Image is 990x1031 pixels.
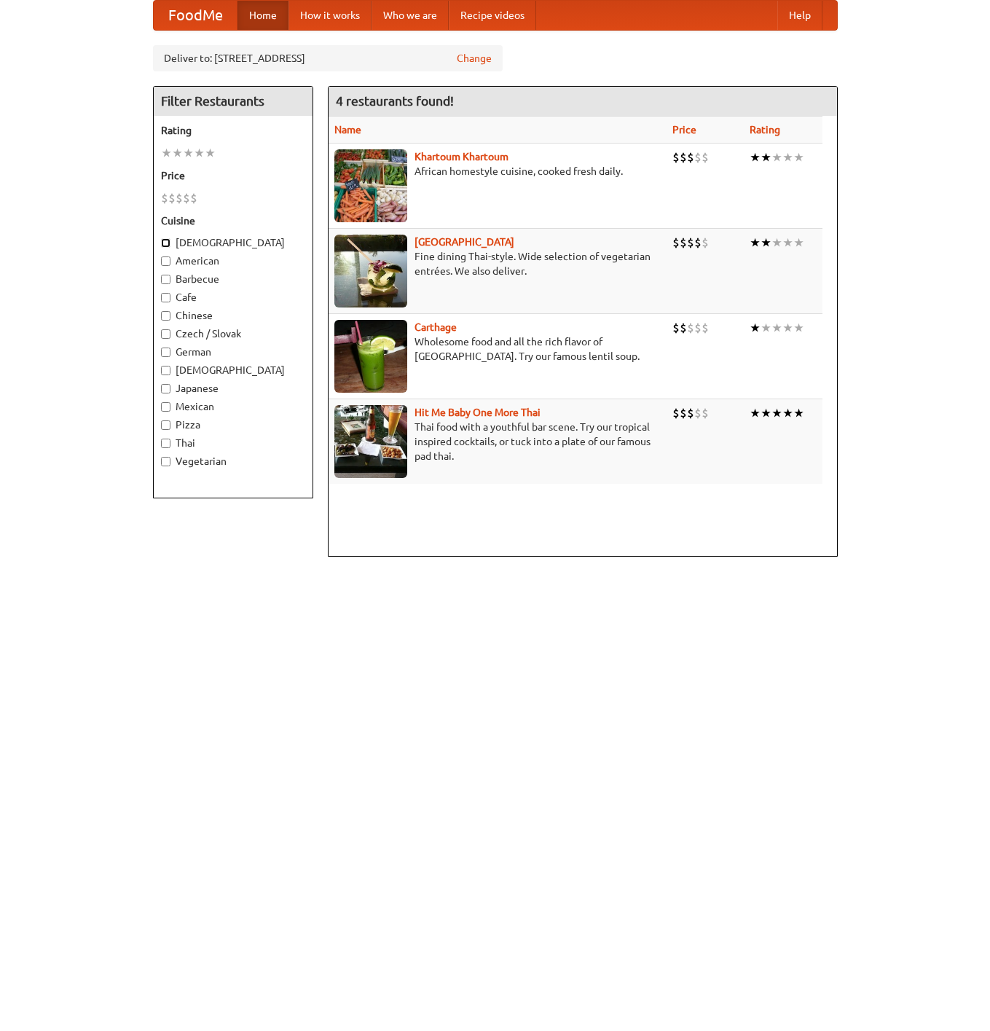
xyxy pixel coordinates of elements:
[771,405,782,421] li: ★
[176,190,183,206] li: $
[161,363,305,377] label: [DEMOGRAPHIC_DATA]
[771,235,782,251] li: ★
[687,320,694,336] li: $
[702,405,709,421] li: $
[777,1,822,30] a: Help
[205,145,216,161] li: ★
[161,399,305,414] label: Mexican
[687,405,694,421] li: $
[154,1,237,30] a: FoodMe
[782,320,793,336] li: ★
[702,149,709,165] li: $
[334,420,661,463] p: Thai food with a youthful bar scene. Try our tropical inspired cocktails, or tuck into a plate of...
[161,384,170,393] input: Japanese
[183,145,194,161] li: ★
[672,320,680,336] li: $
[161,329,170,339] input: Czech / Slovak
[750,320,761,336] li: ★
[154,87,313,116] h4: Filter Restaurants
[761,320,771,336] li: ★
[680,405,687,421] li: $
[415,321,457,333] a: Carthage
[694,149,702,165] li: $
[334,249,661,278] p: Fine dining Thai-style. Wide selection of vegetarian entrées. We also deliver.
[680,149,687,165] li: $
[694,320,702,336] li: $
[750,124,780,136] a: Rating
[793,320,804,336] li: ★
[237,1,288,30] a: Home
[750,235,761,251] li: ★
[672,124,696,136] a: Price
[161,454,305,469] label: Vegetarian
[334,235,407,307] img: satay.jpg
[161,293,170,302] input: Cafe
[161,238,170,248] input: [DEMOGRAPHIC_DATA]
[672,405,680,421] li: $
[161,275,170,284] input: Barbecue
[771,320,782,336] li: ★
[194,145,205,161] li: ★
[672,235,680,251] li: $
[161,381,305,396] label: Japanese
[161,256,170,266] input: American
[168,190,176,206] li: $
[415,407,541,418] a: Hit Me Baby One More Thai
[415,151,508,162] a: Khartoum Khartoum
[161,402,170,412] input: Mexican
[761,149,771,165] li: ★
[288,1,372,30] a: How it works
[687,149,694,165] li: $
[793,405,804,421] li: ★
[782,149,793,165] li: ★
[334,124,361,136] a: Name
[190,190,197,206] li: $
[161,290,305,305] label: Cafe
[415,236,514,248] a: [GEOGRAPHIC_DATA]
[793,235,804,251] li: ★
[161,326,305,341] label: Czech / Slovak
[761,405,771,421] li: ★
[694,235,702,251] li: $
[161,420,170,430] input: Pizza
[161,311,170,321] input: Chinese
[161,213,305,228] h5: Cuisine
[161,190,168,206] li: $
[161,123,305,138] h5: Rating
[334,164,661,179] p: African homestyle cuisine, cooked fresh daily.
[161,436,305,450] label: Thai
[183,190,190,206] li: $
[161,145,172,161] li: ★
[336,94,454,108] ng-pluralize: 4 restaurants found!
[761,235,771,251] li: ★
[161,168,305,183] h5: Price
[161,366,170,375] input: [DEMOGRAPHIC_DATA]
[153,45,503,71] div: Deliver to: [STREET_ADDRESS]
[750,149,761,165] li: ★
[161,308,305,323] label: Chinese
[161,457,170,466] input: Vegetarian
[334,149,407,222] img: khartoum.jpg
[161,235,305,250] label: [DEMOGRAPHIC_DATA]
[161,345,305,359] label: German
[702,320,709,336] li: $
[161,418,305,432] label: Pizza
[457,51,492,66] a: Change
[782,235,793,251] li: ★
[449,1,536,30] a: Recipe videos
[161,348,170,357] input: German
[680,320,687,336] li: $
[750,405,761,421] li: ★
[702,235,709,251] li: $
[782,405,793,421] li: ★
[172,145,183,161] li: ★
[372,1,449,30] a: Who we are
[334,405,407,478] img: babythai.jpg
[672,149,680,165] li: $
[334,320,407,393] img: carthage.jpg
[161,439,170,448] input: Thai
